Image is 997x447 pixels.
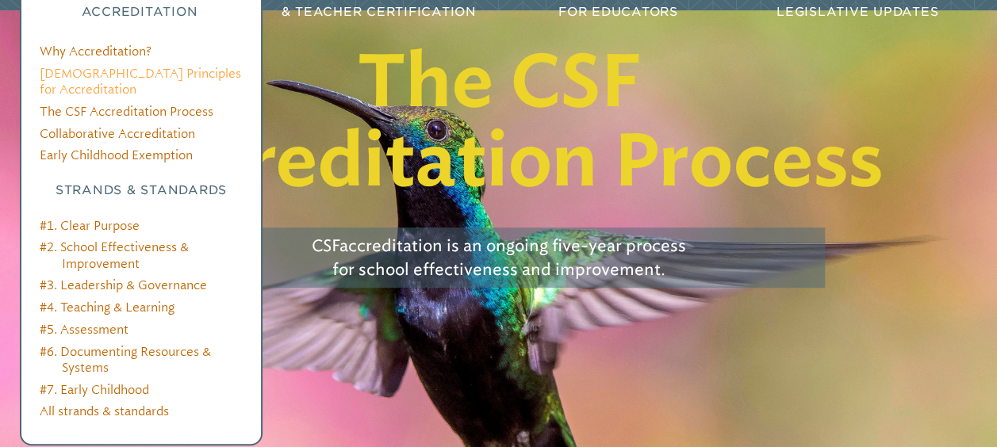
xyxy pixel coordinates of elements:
[40,323,128,337] a: #5. Assessment
[40,44,151,59] a: Why Accreditation?
[40,300,174,315] a: #4. Teaching & Learning
[40,240,189,270] a: #2. School Effectiveness & Improvement
[172,227,824,287] p: accreditation is an ongoing five-year process for school effectiveness and improvement.
[40,345,211,375] a: #6. Documenting Resources & Systems
[40,219,140,233] a: #1. Clear Purpose
[40,127,195,141] a: Collaborative Accreditation
[114,46,883,204] h1: The CSF Accreditation Process
[40,404,169,418] a: All strands & standards
[311,236,339,255] span: CSF
[40,383,149,397] a: #7. Early Childhood
[40,278,207,292] a: #3. Leadership & Governance
[40,181,243,200] h3: Strands & Standards
[40,105,213,119] a: The CSF Accreditation Process
[40,67,241,97] a: [DEMOGRAPHIC_DATA] Principles for Accreditation
[40,148,193,162] a: Early Childhood Exemption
